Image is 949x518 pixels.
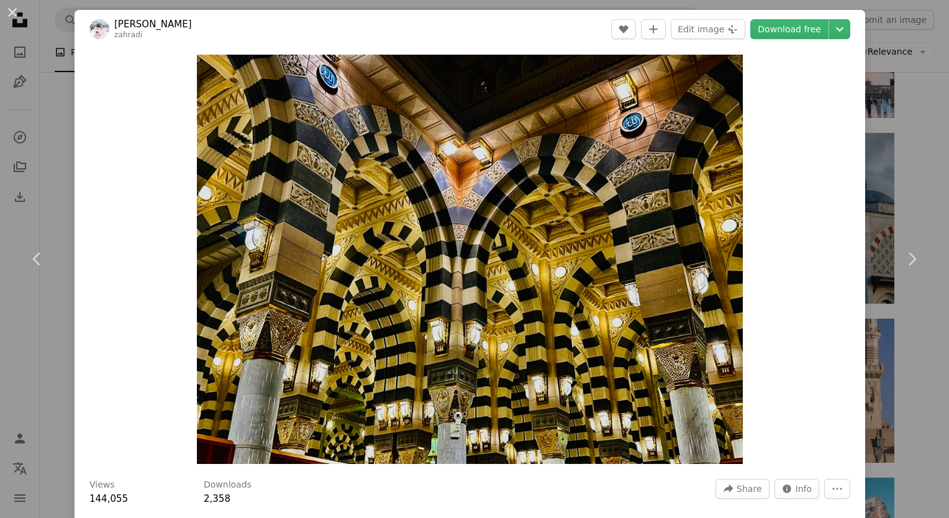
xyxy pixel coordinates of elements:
button: Add to Collection [641,19,666,39]
h3: Downloads [204,479,252,491]
img: a large room with a clock on the wall [197,55,743,464]
button: More Actions [824,479,850,499]
a: Next [874,199,949,319]
button: Like [611,19,636,39]
span: 2,358 [204,493,230,504]
button: Edit image [671,19,745,39]
button: Choose download size [829,19,850,39]
h3: Views [89,479,115,491]
span: 144,055 [89,493,128,504]
a: Download free [750,19,829,39]
a: [PERSON_NAME] [114,18,192,30]
a: zahradi [114,30,142,39]
button: Zoom in on this image [197,55,743,464]
span: Info [796,479,812,498]
button: Share this image [715,479,769,499]
img: Go to Zah Ra's profile [89,19,109,39]
span: Share [737,479,761,498]
button: Stats about this image [774,479,820,499]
